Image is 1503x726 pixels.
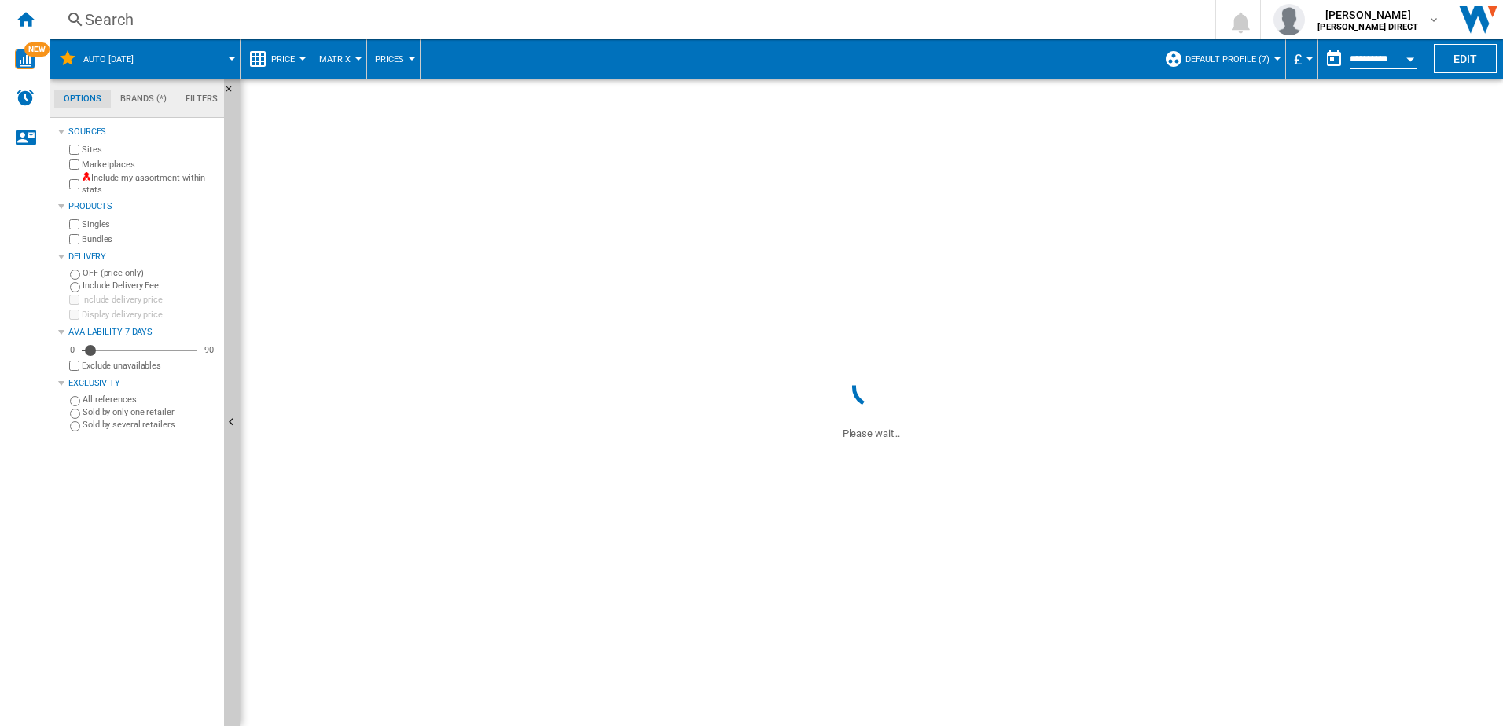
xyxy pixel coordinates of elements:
[1273,4,1305,35] img: profile.jpg
[82,159,218,170] label: Marketplaces
[82,144,218,156] label: Sites
[1317,22,1418,32] b: [PERSON_NAME] DIRECT
[15,49,35,69] img: wise-card.svg
[68,126,218,138] div: Sources
[83,39,149,79] button: AUTO [DATE]
[69,145,79,155] input: Sites
[83,280,218,291] label: Include Delivery Fee
[82,343,197,358] md-slider: Availability
[200,344,218,356] div: 90
[843,427,901,439] ng-transclude: Please wait...
[1185,54,1270,64] span: Default profile (7)
[83,419,218,431] label: Sold by several retailers
[375,54,404,64] span: Prices
[70,396,80,406] input: All references
[16,88,35,107] img: alerts-logo.svg
[1318,43,1350,75] button: md-calendar
[1294,39,1310,79] button: £
[375,39,412,79] button: Prices
[83,394,218,405] label: All references
[82,233,218,245] label: Bundles
[69,174,79,194] input: Include my assortment within stats
[248,39,303,79] div: Price
[271,39,303,79] button: Price
[83,406,218,418] label: Sold by only one retailer
[83,267,218,279] label: OFF (price only)
[319,54,351,64] span: Matrix
[82,172,218,196] label: Include my assortment within stats
[70,269,80,280] input: OFF (price only)
[85,9,1174,31] div: Search
[69,219,79,229] input: Singles
[69,234,79,244] input: Bundles
[68,326,218,339] div: Availability 7 Days
[83,54,134,64] span: AUTO FRIDAY
[69,295,79,305] input: Include delivery price
[1164,39,1277,79] div: Default profile (7)
[70,282,80,292] input: Include Delivery Fee
[68,251,218,263] div: Delivery
[82,309,218,321] label: Display delivery price
[68,200,218,213] div: Products
[1317,7,1418,23] span: [PERSON_NAME]
[58,39,232,79] div: AUTO [DATE]
[224,79,243,107] button: Hide
[24,42,50,57] span: NEW
[319,39,358,79] button: Matrix
[1286,39,1318,79] md-menu: Currency
[176,90,227,108] md-tab-item: Filters
[70,409,80,419] input: Sold by only one retailer
[1434,44,1497,73] button: Edit
[70,421,80,431] input: Sold by several retailers
[69,310,79,320] input: Display delivery price
[68,377,218,390] div: Exclusivity
[69,159,79,170] input: Marketplaces
[69,361,79,371] input: Display delivery price
[82,294,218,306] label: Include delivery price
[66,344,79,356] div: 0
[1396,42,1424,71] button: Open calendar
[111,90,176,108] md-tab-item: Brands (*)
[82,360,218,372] label: Exclude unavailables
[271,54,295,64] span: Price
[1294,51,1302,68] span: £
[82,172,91,181] img: mysite-not-bg-18x18.png
[1185,39,1277,79] button: Default profile (7)
[54,90,111,108] md-tab-item: Options
[82,218,218,230] label: Singles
